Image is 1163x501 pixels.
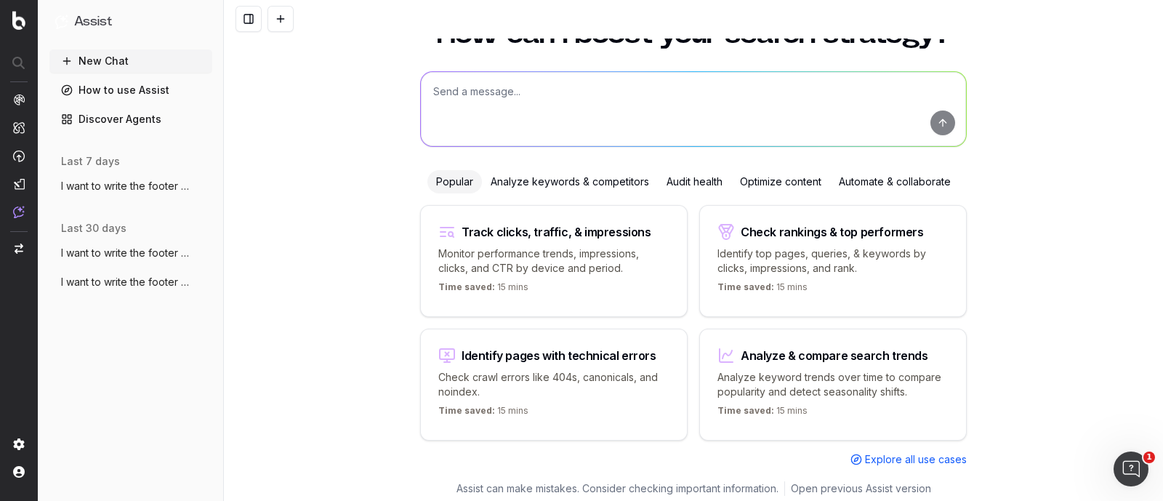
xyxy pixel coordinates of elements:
img: My account [13,466,25,478]
span: I want to write the footer text. The foo [61,275,189,289]
img: Assist [13,206,25,218]
a: How to use Assist [49,79,212,102]
div: Audit health [658,170,731,193]
div: Automate & collaborate [830,170,959,193]
span: Time saved: [438,405,495,416]
span: last 30 days [61,221,126,236]
span: last 7 days [61,154,120,169]
span: Explore all use cases [865,452,967,467]
p: 15 mins [717,405,808,422]
span: I want to write the footer text. The foo [61,179,189,193]
span: 1 [1143,452,1155,463]
img: Analytics [13,94,25,105]
div: Popular [427,170,482,193]
p: Monitor performance trends, impressions, clicks, and CTR by device and period. [438,247,669,276]
div: Optimize content [731,170,830,193]
span: Time saved: [438,281,495,292]
span: I want to write the footer text. The foo [61,246,189,260]
button: I want to write the footer text. The foo [49,175,212,198]
p: Check crawl errors like 404s, canonicals, and noindex. [438,370,669,399]
button: Assist [55,12,206,32]
img: Studio [13,178,25,190]
a: Open previous Assist version [791,481,931,496]
div: Check rankings & top performers [741,226,924,238]
div: Track clicks, traffic, & impressions [462,226,651,238]
p: 15 mins [438,405,528,422]
img: Switch project [15,244,23,254]
img: Setting [13,438,25,450]
img: Intelligence [13,121,25,134]
button: I want to write the footer text. The foo [49,270,212,294]
img: Botify logo [12,11,25,30]
button: I want to write the footer text. The foo [49,241,212,265]
img: Assist [55,15,68,28]
p: Analyze keyword trends over time to compare popularity and detect seasonality shifts. [717,370,949,399]
p: 15 mins [438,281,528,299]
a: Explore all use cases [850,452,967,467]
button: New Chat [49,49,212,73]
p: Identify top pages, queries, & keywords by clicks, impressions, and rank. [717,247,949,276]
h1: Assist [74,12,112,32]
span: Time saved: [717,405,774,416]
p: Assist can make mistakes. Consider checking important information. [456,481,778,496]
span: Time saved: [717,281,774,292]
a: Discover Agents [49,108,212,131]
div: Analyze & compare search trends [741,350,928,361]
p: 15 mins [717,281,808,299]
div: Analyze keywords & competitors [482,170,658,193]
div: Identify pages with technical errors [462,350,656,361]
img: Activation [13,150,25,162]
iframe: Intercom live chat [1114,452,1148,486]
